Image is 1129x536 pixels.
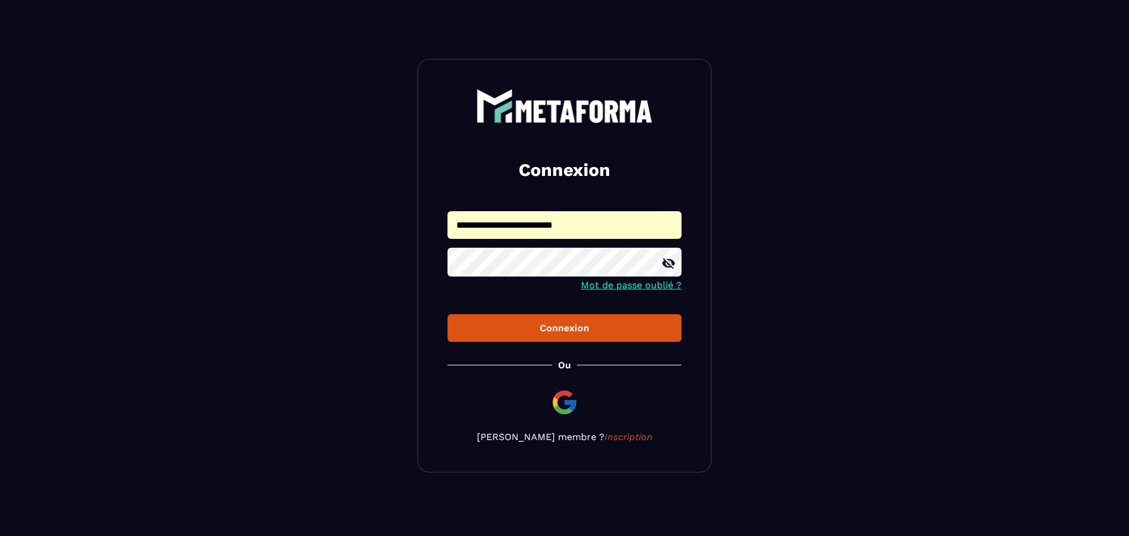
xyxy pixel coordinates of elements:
h2: Connexion [462,158,667,182]
a: Inscription [604,431,653,442]
a: Mot de passe oublié ? [581,279,682,291]
p: [PERSON_NAME] membre ? [447,431,682,442]
div: Connexion [457,322,672,334]
button: Connexion [447,314,682,342]
img: google [550,388,579,417]
p: Ou [558,359,571,371]
a: logo [447,89,682,123]
img: logo [476,89,653,123]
